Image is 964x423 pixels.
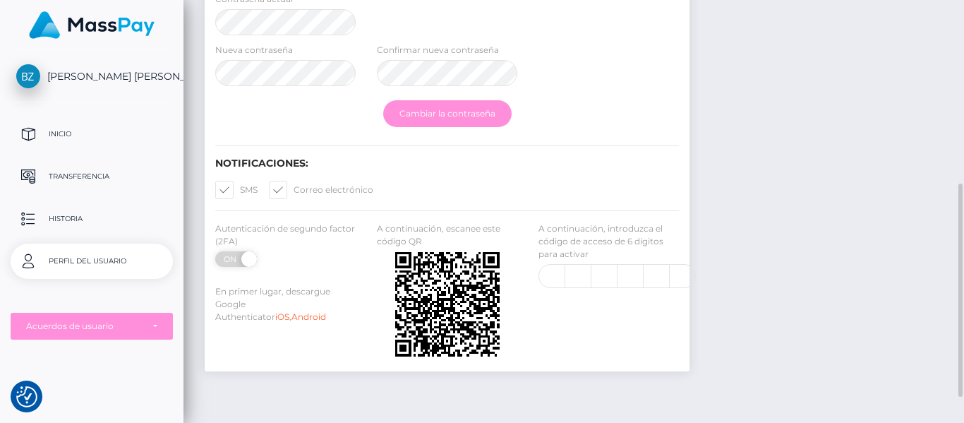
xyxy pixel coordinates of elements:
p: Historia [16,208,167,230]
a: Transferencia [11,159,173,194]
label: Correo electrónico [269,181,373,199]
label: Confirmar nueva contraseña [377,44,499,56]
img: MassPay [29,11,155,39]
label: A continuación, introduzca el código de acceso de 6 dígitos para activar [538,222,679,261]
span: [PERSON_NAME] [PERSON_NAME] [11,70,173,83]
button: Cambiar la contraseña [383,100,512,127]
a: Historia [11,201,173,237]
p: Inicio [16,124,167,145]
label: SMS [215,181,258,199]
a: Android [291,311,326,322]
button: Acuerdos de usuario [11,313,173,340]
span: ON [214,251,249,267]
a: iOS [275,311,289,322]
button: Consent Preferences [16,386,37,407]
p: Perfil del usuario [16,251,167,272]
a: Inicio [11,117,173,152]
div: Acuerdos de usuario [26,321,142,332]
p: Transferencia [16,166,167,187]
label: En primer lugar, descargue Google Authenticator , [215,285,356,323]
label: Autenticación de segundo factor (2FA) [215,222,356,248]
label: A continuación, escanee este código QR [377,222,517,248]
img: Revisit consent button [16,386,37,407]
h6: Notificaciones: [215,157,679,169]
label: Nueva contraseña [215,44,293,56]
a: Perfil del usuario [11,244,173,279]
